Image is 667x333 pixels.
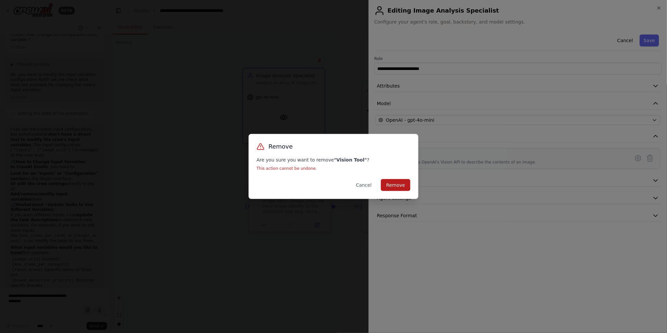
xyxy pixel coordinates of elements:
[351,179,377,191] button: Cancel
[257,166,410,171] p: This action cannot be undone.
[269,142,293,151] h3: Remove
[381,179,410,191] button: Remove
[257,157,410,163] p: Are you sure you want to remove ?
[334,157,367,163] strong: " Vision Tool "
